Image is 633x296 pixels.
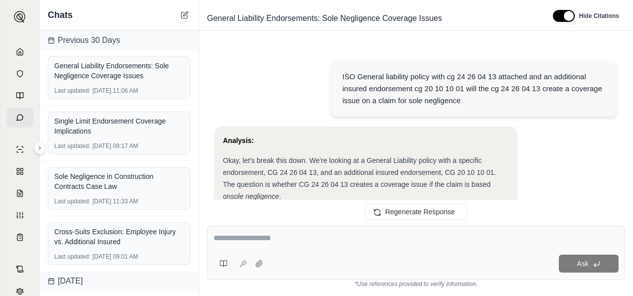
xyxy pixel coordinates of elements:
[10,7,30,27] button: Expand sidebar
[54,142,91,150] span: Last updated:
[203,10,541,26] div: Edit Title
[54,87,91,95] span: Last updated:
[6,183,33,203] a: Claim Coverage
[203,10,446,26] span: General Liability Endorsements: Sole Negligence Coverage Issues
[223,156,496,200] span: Okay, let's break this down. We're looking at a General Liability policy with a specific endorsem...
[365,204,467,220] button: Regenerate Response
[6,64,33,84] a: Documents Vault
[48,8,73,22] span: Chats
[342,71,605,107] div: ISO General liability policy with cg 24 26 04 13 attached and an additional insured endorsement c...
[579,12,619,20] span: Hide Citations
[179,9,191,21] button: New Chat
[40,30,199,50] div: Previous 30 Days
[231,192,279,200] em: sole negligence
[6,108,33,128] a: Chat
[6,42,33,62] a: Home
[279,192,281,200] span: .
[577,260,588,268] span: Ask
[54,87,184,95] div: [DATE] 11:06 AM
[34,142,46,154] button: Expand sidebar
[14,11,26,23] img: Expand sidebar
[54,197,91,205] span: Last updated:
[54,197,184,205] div: [DATE] 11:33 AM
[385,208,455,216] span: Regenerate Response
[6,161,33,181] a: Policy Comparisons
[54,116,184,136] div: Single Limit Endorsement Coverage Implications
[6,140,33,159] a: Single Policy
[6,86,33,106] a: Prompt Library
[223,137,254,145] strong: Analysis:
[6,227,33,247] a: Coverage Table
[54,253,184,261] div: [DATE] 09:01 AM
[54,253,91,261] span: Last updated:
[54,171,184,191] div: Sole Negligence in Construction Contracts Case Law
[54,61,184,81] div: General Liability Endorsements: Sole Negligence Coverage Issues
[559,255,619,273] button: Ask
[40,271,199,291] div: [DATE]
[54,227,184,247] div: Cross-Suits Exclusion: Employee Injury vs. Additional Insured
[6,259,33,279] a: Contract Analysis
[207,280,625,288] div: *Use references provided to verify information.
[6,205,33,225] a: Custom Report
[54,142,184,150] div: [DATE] 08:17 AM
